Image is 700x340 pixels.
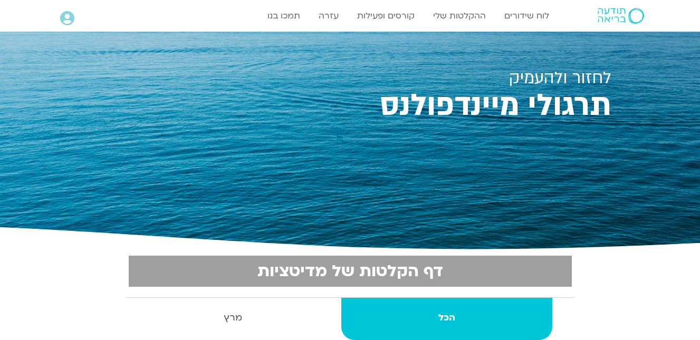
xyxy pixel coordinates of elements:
h2: תרגולי מיינדפולנס [89,92,611,120]
a: עזרה [313,6,344,26]
a: מרץ [127,298,340,340]
h2: לחזור ולהעמיק [89,69,611,88]
a: הכל [341,298,552,340]
strong: מרץ [127,310,340,326]
h2: דף הקלטות של מדיטציות [135,262,565,280]
img: תודעה בריאה [598,8,644,24]
a: לוח שידורים [499,6,554,26]
a: תמכו בנו [262,6,305,26]
a: קורסים ופעילות [352,6,420,26]
a: ההקלטות שלי [428,6,491,26]
strong: הכל [341,310,552,326]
